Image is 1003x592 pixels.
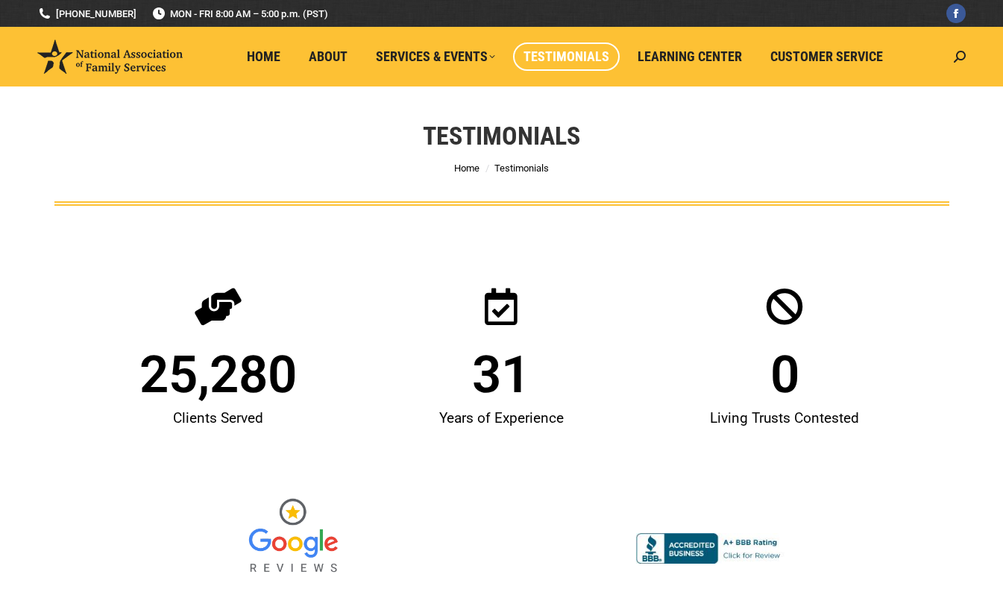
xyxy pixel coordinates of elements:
[237,488,349,585] img: Google Reviews
[298,42,358,71] a: About
[236,42,291,71] a: Home
[760,42,893,71] a: Customer Service
[139,349,297,400] span: 25,280
[650,400,919,436] div: Living Trusts Contested
[472,349,530,400] span: 31
[946,4,966,23] a: Facebook page opens in new window
[770,349,799,400] span: 0
[376,48,495,65] span: Services & Events
[367,400,635,436] div: Years of Experience
[627,42,752,71] a: Learning Center
[247,48,280,65] span: Home
[636,533,785,564] img: Accredited A+ with Better Business Bureau
[37,40,183,74] img: National Association of Family Services
[454,163,480,174] a: Home
[770,48,883,65] span: Customer Service
[494,163,549,174] span: Testimonials
[523,48,609,65] span: Testimonials
[638,48,742,65] span: Learning Center
[309,48,348,65] span: About
[84,400,353,436] div: Clients Served
[37,7,136,21] a: [PHONE_NUMBER]
[423,119,580,152] h1: Testimonials
[151,7,328,21] span: MON - FRI 8:00 AM – 5:00 p.m. (PST)
[513,42,620,71] a: Testimonials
